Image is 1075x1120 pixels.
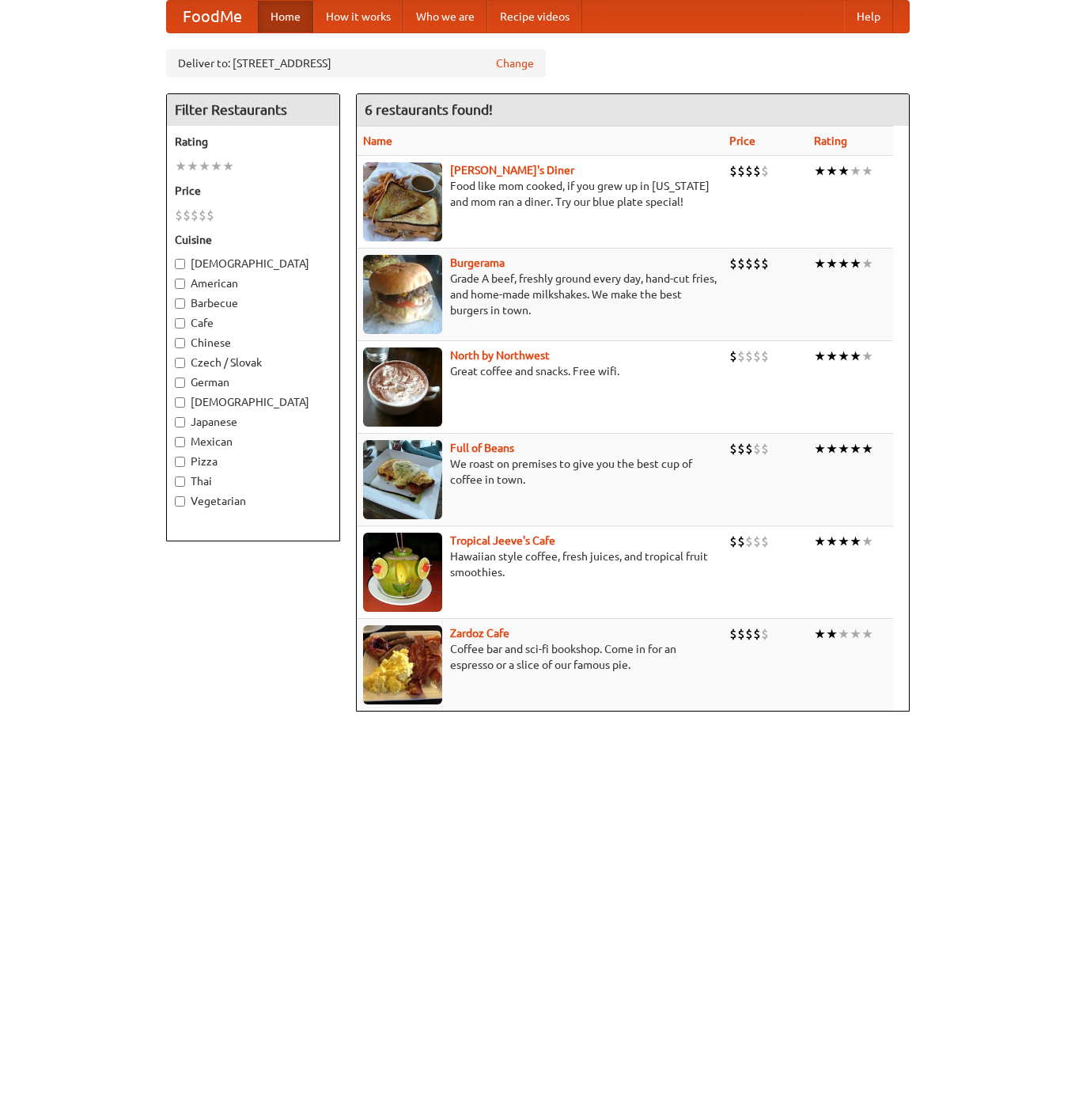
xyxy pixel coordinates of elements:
[850,255,861,272] li: ★
[363,162,442,241] img: sallys.jpg
[175,183,331,199] h5: Price
[861,255,873,272] li: ★
[175,378,185,388] input: German
[737,162,745,180] li: $
[838,440,850,457] li: ★
[814,255,826,272] li: ★
[814,162,826,180] li: ★
[175,417,185,427] input: Japanese
[183,207,191,224] li: $
[737,533,745,550] li: $
[753,347,761,365] li: $
[861,533,873,550] li: ★
[850,625,861,643] li: ★
[222,158,234,175] li: ★
[450,349,550,362] a: North by Northwest
[175,279,185,289] input: American
[850,347,861,365] li: ★
[745,625,753,643] li: $
[729,162,737,180] li: $
[175,493,331,509] label: Vegetarian
[175,275,331,291] label: American
[175,207,183,224] li: $
[175,134,331,150] h5: Rating
[166,49,546,78] div: Deliver to: [STREET_ADDRESS]
[363,549,717,580] p: Hawaiian style coffee, fresh juices, and tropical fruit smoothies.
[199,158,210,175] li: ★
[363,363,717,379] p: Great coffee and snacks. Free wifi.
[363,625,442,704] img: zardoz.jpg
[814,347,826,365] li: ★
[826,255,838,272] li: ★
[814,625,826,643] li: ★
[191,207,199,224] li: $
[175,414,331,430] label: Japanese
[363,456,717,488] p: We roast on premises to give you the best cup of coffee in town.
[313,1,403,32] a: How it works
[175,358,185,368] input: Czech / Slovak
[814,135,847,147] a: Rating
[729,440,737,457] li: $
[210,158,222,175] li: ★
[363,255,442,334] img: burgerama.jpg
[761,440,769,457] li: $
[761,347,769,365] li: $
[175,454,331,469] label: Pizza
[206,207,214,224] li: $
[175,397,185,408] input: [DEMOGRAPHIC_DATA]
[737,625,745,643] li: $
[175,355,331,370] label: Czech / Slovak
[167,1,258,32] a: FoodMe
[753,625,761,643] li: $
[175,457,185,467] input: Pizza
[737,255,745,272] li: $
[450,256,505,269] a: Burgerama
[861,625,873,643] li: ★
[745,347,753,365] li: $
[745,533,753,550] li: $
[761,162,769,180] li: $
[737,440,745,457] li: $
[363,440,442,519] img: beans.jpg
[363,178,717,210] p: Food like mom cooked, if you grew up in [US_STATE] and mom ran a diner. Try our blue plate special!
[450,627,509,640] a: Zardoz Cafe
[450,534,555,547] a: Tropical Jeeve's Cafe
[826,625,838,643] li: ★
[861,162,873,180] li: ★
[175,318,185,328] input: Cafe
[838,533,850,550] li: ★
[850,162,861,180] li: ★
[167,94,339,126] h4: Filter Restaurants
[761,255,769,272] li: $
[175,394,331,410] label: [DEMOGRAPHIC_DATA]
[826,440,838,457] li: ★
[175,476,185,487] input: Thai
[175,437,185,447] input: Mexican
[175,298,185,309] input: Barbecue
[496,55,534,71] a: Change
[826,347,838,365] li: ★
[729,347,737,365] li: $
[814,533,826,550] li: ★
[363,641,717,673] p: Coffee bar and sci-fi bookshop. Come in for an espresso or a slice of our famous pie.
[363,271,717,318] p: Grade A beef, freshly ground every day, hand-cut fries, and home-made milkshakes. We make the bes...
[487,1,582,32] a: Recipe videos
[826,533,838,550] li: ★
[363,533,442,612] img: jeeves.jpg
[761,625,769,643] li: $
[175,259,185,269] input: [DEMOGRAPHIC_DATA]
[761,533,769,550] li: $
[175,315,331,331] label: Cafe
[175,434,331,450] label: Mexican
[175,232,331,248] h5: Cuisine
[745,255,753,272] li: $
[403,1,487,32] a: Who we are
[450,164,574,177] b: [PERSON_NAME]'s Diner
[861,347,873,365] li: ★
[745,162,753,180] li: $
[838,347,850,365] li: ★
[753,255,761,272] li: $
